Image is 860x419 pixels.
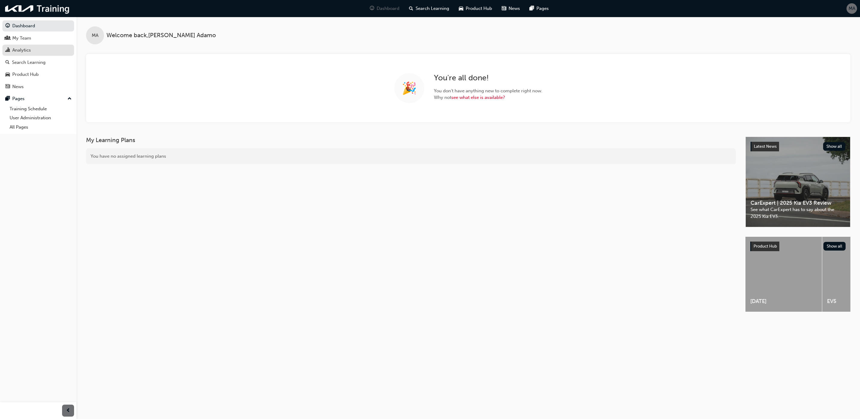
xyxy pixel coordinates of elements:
span: prev-icon [66,407,70,415]
button: Pages [2,93,74,104]
span: Pages [536,5,549,12]
a: see what else is available? [451,95,505,100]
span: pages-icon [530,5,534,12]
button: DashboardMy TeamAnalyticsSearch LearningProduct HubNews [2,19,74,93]
button: MA [847,3,857,14]
span: MA [849,5,855,12]
span: chart-icon [5,48,10,53]
a: Latest NewsShow allCarExpert | 2025 Kia EV3 ReviewSee what CarExpert has to say about the 2025 Ki... [745,137,850,227]
h3: My Learning Plans [86,137,736,144]
span: search-icon [5,60,10,65]
a: pages-iconPages [525,2,554,15]
a: Training Schedule [7,104,74,114]
div: Product Hub [12,71,39,78]
span: Dashboard [377,5,399,12]
img: kia-training [3,2,72,15]
span: [DATE] [750,298,817,305]
span: Search Learning [416,5,449,12]
span: You don ' t have anything new to complete right now. [434,88,542,94]
span: Product Hub [466,5,492,12]
span: Why not [434,94,542,101]
span: pages-icon [5,96,10,102]
span: news-icon [5,84,10,90]
span: search-icon [409,5,413,12]
a: Search Learning [2,57,74,68]
a: guage-iconDashboard [365,2,404,15]
span: Welcome back , [PERSON_NAME] Adamo [106,32,216,39]
span: car-icon [5,72,10,77]
a: My Team [2,33,74,44]
h2: You ' re all done! [434,73,542,83]
span: car-icon [459,5,463,12]
span: See what CarExpert has to say about the 2025 Kia EV3. [751,206,845,220]
div: News [12,83,24,90]
a: Analytics [2,45,74,56]
div: Pages [12,95,25,102]
span: people-icon [5,36,10,41]
div: You have no assigned learning plans [86,148,736,164]
span: guage-icon [5,23,10,29]
span: CarExpert | 2025 Kia EV3 Review [751,200,845,207]
a: All Pages [7,123,74,132]
span: up-icon [67,95,72,103]
a: Latest NewsShow all [751,142,845,151]
a: Dashboard [2,20,74,31]
div: Analytics [12,47,31,54]
a: Product Hub [2,69,74,80]
a: car-iconProduct Hub [454,2,497,15]
span: guage-icon [370,5,374,12]
span: 🎉 [402,85,417,92]
a: User Administration [7,113,74,123]
a: [DATE] [745,237,822,312]
span: News [509,5,520,12]
a: search-iconSearch Learning [404,2,454,15]
span: Product Hub [754,244,777,249]
button: Show all [823,142,846,151]
a: Product HubShow all [750,242,846,251]
button: Show all [823,242,846,251]
div: Search Learning [12,59,46,66]
a: news-iconNews [497,2,525,15]
span: MA [92,32,98,39]
span: news-icon [502,5,506,12]
div: My Team [12,35,31,42]
a: News [2,81,74,92]
span: Latest News [754,144,777,149]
